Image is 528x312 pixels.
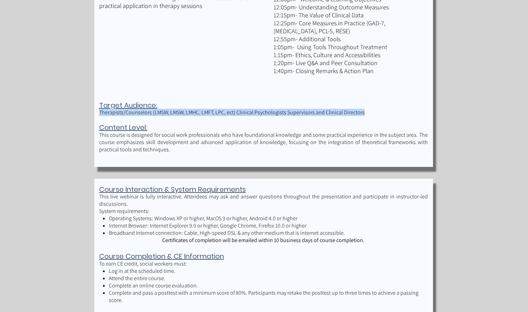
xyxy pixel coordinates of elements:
span: Certificates of completion will be emailed within 10 business days of course completion.​ [162,237,364,244]
p: To earn CE credit, social workers must: [99,260,428,267]
p: 12:05pm- Understanding Outcome Measures [274,3,426,11]
p: This live webinar is fully interactive. Attendees may ask and answer questions throughout the pre... [99,193,428,207]
p: Log in at the scheduled time. [109,267,427,275]
p: Internet Browser: Internet Explorer 9.0 or higher, Google Chrome, Firefox 10.0 or higher [109,222,427,229]
span: Target Audience: [99,100,157,110]
p: 1:15pm- Ethics, Culture and Accessibilities [274,51,426,59]
p: Broadband Internet connection: Cable, High-speed DSL & any other medium that is internet accessible. [109,229,427,237]
p: Complete and pass a posttest with a minimum score of 80%. Participants may retake the posttest up... [109,289,427,304]
p: This course is designed for social work professionals who have foundational knowledge and some pr... [99,131,428,153]
p: 1:20pm- Live Q&A and Peer Consultation [274,59,426,67]
p: 1:40pm- Closing Remarks & Action Plan [274,67,426,75]
p: 12:15pm- The Value of Clinical Data [274,11,426,19]
p: Complete an online course evaluation. [109,282,427,289]
span: Course Completion & CE Information [99,251,224,261]
p: 12:25pm- Core Measures in Practice (GAD-7, [MEDICAL_DATA], PCL-5, RESE) [274,19,426,35]
p: 12:55pm- Additional Tools [274,35,426,43]
p: Operating Systems: Windows XP or higher, MacOS 9 or higher, Android 4.0 or higher [109,215,427,222]
p: 1:05pm- Using Tools Throughout Treatment [274,43,426,51]
span: Course Interaction & System Requirements [99,185,246,194]
p: Attend the entire course. [109,275,427,282]
p: System requirements: [99,207,428,215]
span: Therapists/Counselors (LMSW, LMSW, LMHC, LMFT, LPC, ect) Clinical Psychologists Supervisors and C... [99,109,365,116]
span: Content Level: [99,123,147,132]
